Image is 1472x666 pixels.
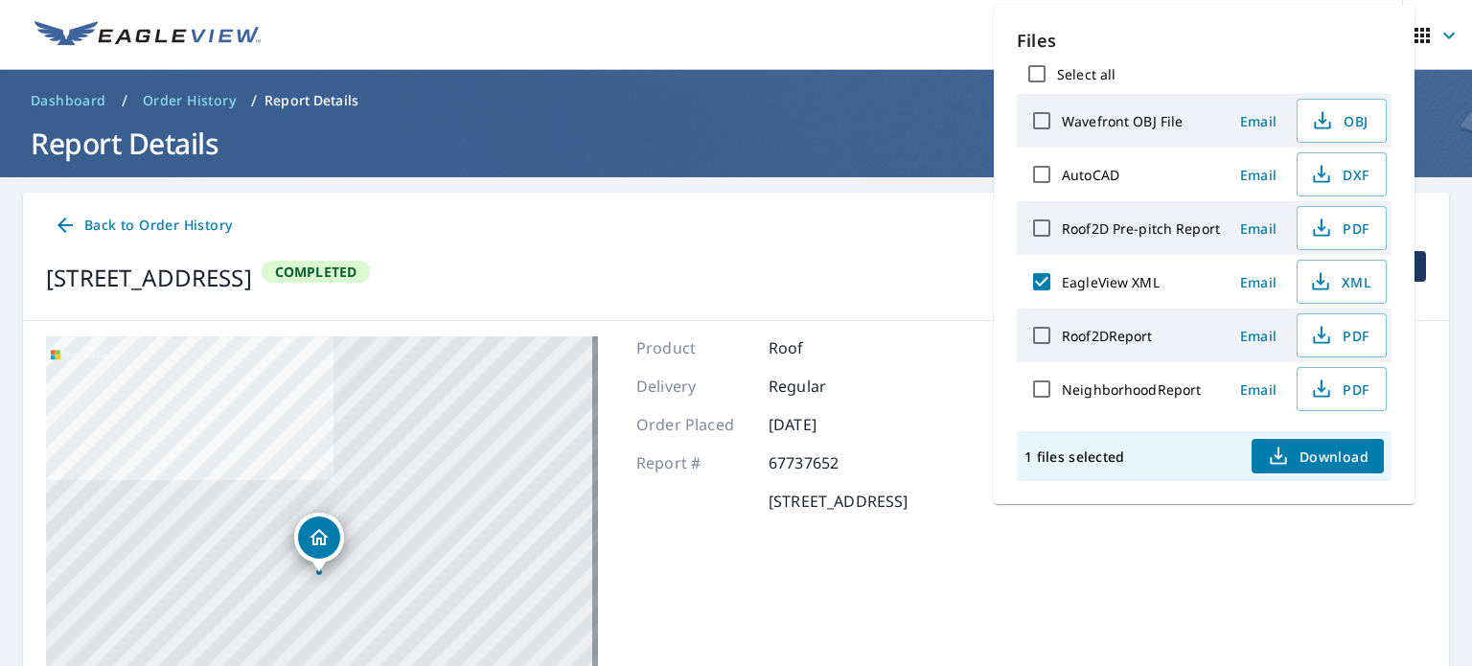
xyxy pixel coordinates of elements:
[1017,28,1391,54] p: Files
[1228,214,1289,243] button: Email
[143,91,236,110] span: Order History
[1057,65,1115,83] label: Select all
[1297,99,1387,143] button: OBJ
[1062,327,1153,345] label: Roof2DReport
[1235,112,1281,130] span: Email
[1062,166,1119,184] label: AutoCAD
[23,85,114,116] a: Dashboard
[1297,260,1387,304] button: XML
[46,208,240,243] a: Back to Order History
[1309,324,1370,347] span: PDF
[769,413,884,436] p: [DATE]
[1309,378,1370,401] span: PDF
[769,490,908,513] p: [STREET_ADDRESS]
[1235,166,1281,184] span: Email
[122,89,127,112] li: /
[1062,380,1201,399] label: NeighborhoodReport
[1228,375,1289,404] button: Email
[769,451,884,474] p: 67737652
[34,21,261,50] img: EV Logo
[1228,267,1289,297] button: Email
[294,513,344,572] div: Dropped pin, building 1, Residential property, 1231 Northeast Bear Creek Road Bend, OR 97701
[264,263,369,281] span: Completed
[1309,217,1370,240] span: PDF
[1235,273,1281,291] span: Email
[636,375,751,398] p: Delivery
[1235,327,1281,345] span: Email
[1297,367,1387,411] button: PDF
[54,214,232,238] span: Back to Order History
[636,413,751,436] p: Order Placed
[1228,160,1289,190] button: Email
[1235,219,1281,238] span: Email
[31,91,106,110] span: Dashboard
[1024,448,1124,466] p: 1 files selected
[251,89,257,112] li: /
[1297,152,1387,196] button: DXF
[135,85,243,116] a: Order History
[1235,380,1281,399] span: Email
[1297,206,1387,250] button: PDF
[1309,270,1370,293] span: XML
[23,85,1449,116] nav: breadcrumb
[1062,219,1220,238] label: Roof2D Pre-pitch Report
[264,91,358,110] p: Report Details
[1228,106,1289,136] button: Email
[769,375,884,398] p: Regular
[46,261,252,295] div: [STREET_ADDRESS]
[636,336,751,359] p: Product
[1062,112,1183,130] label: Wavefront OBJ File
[1309,109,1370,132] span: OBJ
[1252,439,1384,473] button: Download
[1309,163,1370,186] span: DXF
[1062,273,1160,291] label: EagleView XML
[1297,313,1387,357] button: PDF
[636,451,751,474] p: Report #
[23,124,1449,163] h1: Report Details
[1267,445,1368,468] span: Download
[769,336,884,359] p: Roof
[1228,321,1289,351] button: Email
